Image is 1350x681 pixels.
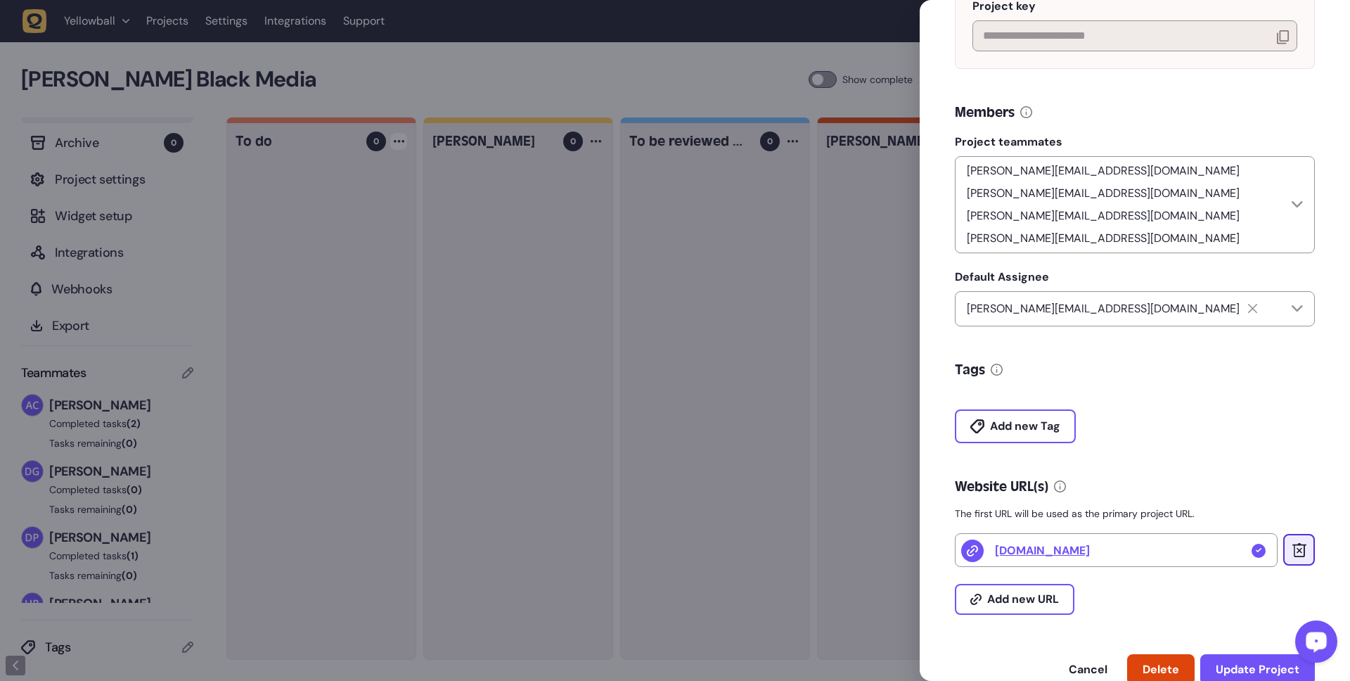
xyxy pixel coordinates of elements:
[955,103,1015,122] h5: Members
[1143,662,1179,677] span: Delete
[1069,664,1107,675] span: Cancel
[955,507,1315,521] p: The first URL will be used as the primary project URL.
[961,230,1245,247] p: [PERSON_NAME][EMAIL_ADDRESS][DOMAIN_NAME]
[961,208,1245,224] p: [PERSON_NAME][EMAIL_ADDRESS][DOMAIN_NAME]
[955,584,1074,615] button: Add new URL
[987,594,1059,605] span: Add new URL
[955,270,1315,284] label: Default Assignee
[961,185,1245,202] p: [PERSON_NAME][EMAIL_ADDRESS][DOMAIN_NAME]
[955,135,1315,149] label: Project teammates
[961,163,1245,179] p: [PERSON_NAME][EMAIL_ADDRESS][DOMAIN_NAME]
[961,300,1245,317] p: [PERSON_NAME][EMAIL_ADDRESS][DOMAIN_NAME]
[955,409,1076,443] button: Add new Tag
[955,360,985,380] h5: Tags
[1216,664,1299,675] span: Update Project
[990,421,1060,432] span: Add new Tag
[955,477,1048,497] h5: Website URL(s)
[1284,615,1343,674] iframe: LiveChat chat widget
[995,542,1090,559] a: [DOMAIN_NAME]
